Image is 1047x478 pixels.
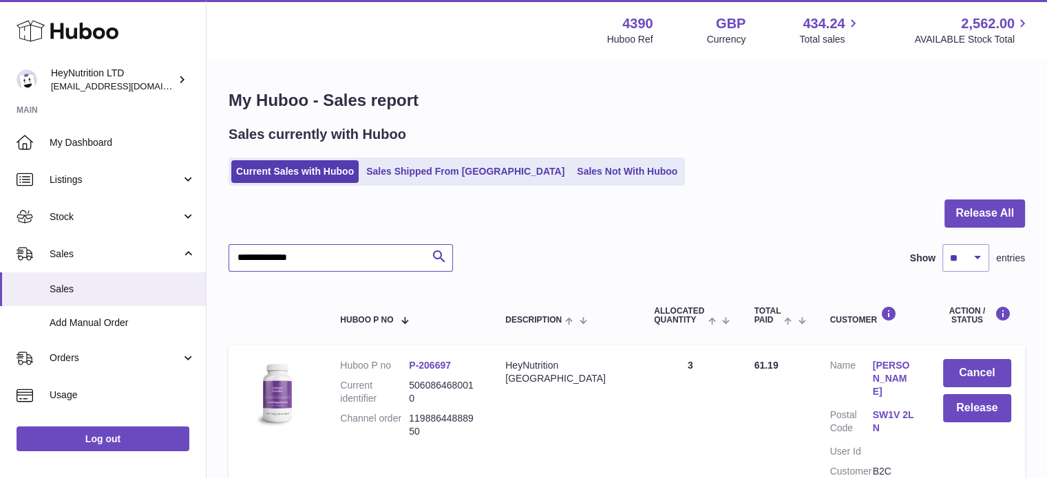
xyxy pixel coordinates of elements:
a: 434.24 Total sales [799,14,860,46]
a: [PERSON_NAME] [873,359,916,398]
button: Release [943,394,1011,422]
strong: 4390 [622,14,653,33]
span: Sales [50,248,181,261]
span: Orders [50,351,181,365]
dt: Postal Code [830,409,873,438]
a: Sales Not With Huboo [572,160,682,183]
span: 2,562.00 [961,14,1015,33]
span: 434.24 [803,14,845,33]
dd: 5060864680010 [409,379,478,405]
label: Show [910,252,935,265]
a: Log out [17,426,189,451]
strong: GBP [716,14,745,33]
dt: Current identifier [340,379,409,405]
span: entries [996,252,1025,265]
span: Huboo P no [340,316,393,325]
div: Currency [707,33,746,46]
span: Sales [50,283,195,296]
div: Action / Status [943,306,1011,325]
span: Total paid [754,307,781,325]
button: Release All [944,199,1025,228]
h2: Sales currently with Huboo [229,125,406,144]
span: 61.19 [754,360,778,371]
div: Customer [830,306,916,325]
span: My Dashboard [50,136,195,149]
span: Usage [50,389,195,402]
dt: Channel order [340,412,409,438]
span: AVAILABLE Stock Total [914,33,1030,46]
a: SW1V 2LN [873,409,916,435]
div: HeyNutrition LTD [51,67,175,93]
a: P-206697 [409,360,451,371]
dd: 11988644888950 [409,412,478,438]
span: Listings [50,173,181,186]
span: Stock [50,210,181,224]
img: 43901725567622.jpeg [242,359,311,428]
span: Add Manual Order [50,316,195,329]
a: Sales Shipped From [GEOGRAPHIC_DATA] [361,160,569,183]
img: info@heynutrition.com [17,69,37,90]
div: Huboo Ref [607,33,653,46]
span: Description [505,316,562,325]
a: 2,562.00 AVAILABLE Stock Total [914,14,1030,46]
a: Current Sales with Huboo [231,160,359,183]
span: ALLOCATED Quantity [654,307,705,325]
div: HeyNutrition [GEOGRAPHIC_DATA] [505,359,626,385]
span: [EMAIL_ADDRESS][DOMAIN_NAME] [51,80,202,91]
dt: Huboo P no [340,359,409,372]
span: Total sales [799,33,860,46]
h1: My Huboo - Sales report [229,89,1025,111]
dt: User Id [830,445,873,458]
dt: Name [830,359,873,402]
button: Cancel [943,359,1011,387]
